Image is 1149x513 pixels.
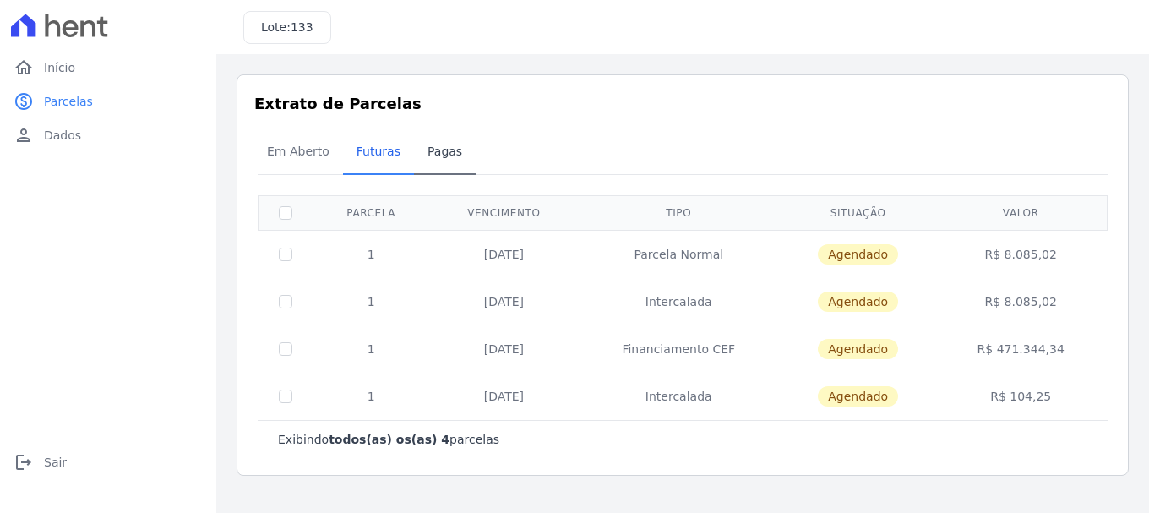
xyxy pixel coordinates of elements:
[14,125,34,145] i: person
[313,373,429,420] td: 1
[44,127,81,144] span: Dados
[937,230,1104,278] td: R$ 8.085,02
[937,278,1104,325] td: R$ 8.085,02
[44,59,75,76] span: Início
[7,118,210,152] a: personDados
[429,230,578,278] td: [DATE]
[818,244,898,265] span: Agendado
[414,131,476,175] a: Pagas
[44,454,67,471] span: Sair
[329,433,449,446] b: todos(as) os(as) 4
[291,20,313,34] span: 133
[818,292,898,312] span: Agendado
[313,278,429,325] td: 1
[429,325,578,373] td: [DATE]
[937,325,1104,373] td: R$ 471.344,34
[818,339,898,359] span: Agendado
[779,195,937,230] th: Situação
[937,373,1104,420] td: R$ 104,25
[578,230,779,278] td: Parcela Normal
[343,131,414,175] a: Futuras
[818,386,898,407] span: Agendado
[313,195,429,230] th: Parcela
[578,278,779,325] td: Intercalada
[313,230,429,278] td: 1
[254,92,1111,115] h3: Extrato de Parcelas
[578,195,779,230] th: Tipo
[417,134,472,168] span: Pagas
[7,85,210,118] a: paidParcelas
[44,93,93,110] span: Parcelas
[346,134,411,168] span: Futuras
[278,431,499,448] p: Exibindo parcelas
[14,91,34,112] i: paid
[7,51,210,85] a: homeInício
[429,373,578,420] td: [DATE]
[261,19,313,36] h3: Lote:
[313,325,429,373] td: 1
[429,278,578,325] td: [DATE]
[257,134,340,168] span: Em Aberto
[14,57,34,78] i: home
[14,452,34,472] i: logout
[937,195,1104,230] th: Valor
[429,195,578,230] th: Vencimento
[7,445,210,479] a: logoutSair
[578,325,779,373] td: Financiamento CEF
[578,373,779,420] td: Intercalada
[253,131,343,175] a: Em Aberto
